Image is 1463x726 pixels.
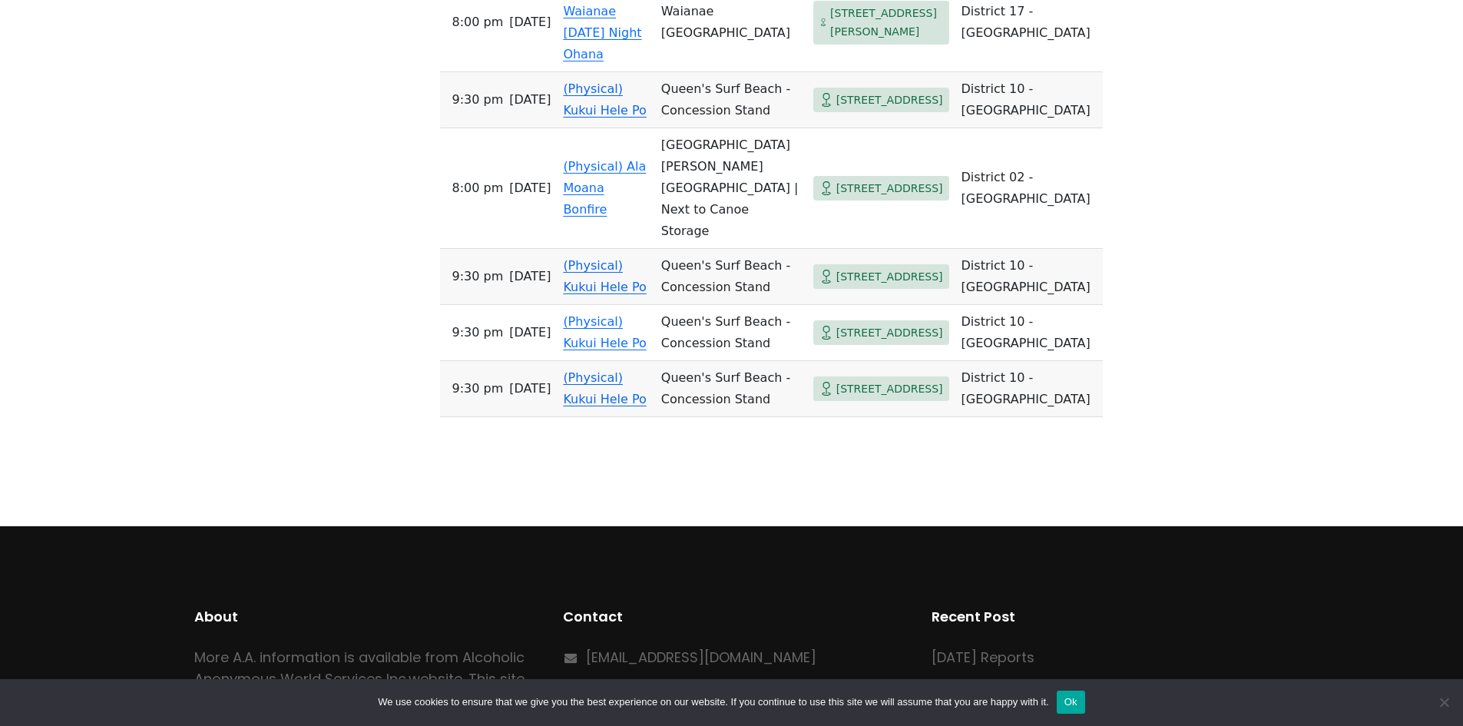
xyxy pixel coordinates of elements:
span: 9:30 PM [452,266,504,287]
span: [STREET_ADDRESS] [836,380,943,399]
span: 9:30 PM [452,89,504,111]
span: [DATE] [509,266,551,287]
button: Ok [1057,691,1085,714]
a: [EMAIL_ADDRESS][DOMAIN_NAME] [586,648,816,667]
td: Queen's Surf Beach - Concession Stand [655,361,807,417]
span: [DATE] [509,89,551,111]
span: [STREET_ADDRESS] [836,91,943,110]
a: (Physical) Kukui Hele Po [563,258,646,294]
span: 9:30 PM [452,378,504,399]
span: We use cookies to ensure that we give you the best experience on our website. If you continue to ... [378,695,1048,710]
td: District 02 - [GEOGRAPHIC_DATA] [955,128,1103,249]
span: 8:00 PM [452,177,504,199]
td: District 10 - [GEOGRAPHIC_DATA] [955,249,1103,305]
span: [DATE] [509,322,551,343]
h2: Recent Post [932,606,1269,628]
a: (Physical) Kukui Hele Po [563,314,646,350]
h2: Contact [563,606,901,628]
span: [DATE] [509,12,551,33]
td: Queen's Surf Beach - Concession Stand [655,249,807,305]
span: [STREET_ADDRESS] [836,267,943,287]
span: [STREET_ADDRESS] [836,323,943,343]
td: District 10 - [GEOGRAPHIC_DATA] [955,361,1103,417]
span: No [1436,695,1451,710]
a: (Physical) Kukui Hele Po [563,370,646,406]
td: Queen's Surf Beach - Concession Stand [655,305,807,361]
td: [GEOGRAPHIC_DATA] [PERSON_NAME][GEOGRAPHIC_DATA] | Next to Canoe Storage [655,128,807,249]
span: [DATE] [509,378,551,399]
span: 9:30 PM [452,322,504,343]
span: 8:00 PM [452,12,504,33]
td: District 10 - [GEOGRAPHIC_DATA] [955,305,1103,361]
a: [DATE] Reports [932,648,1034,667]
a: website [409,669,462,688]
span: [DATE] [509,177,551,199]
td: Queen's Surf Beach - Concession Stand [655,72,807,128]
td: District 10 - [GEOGRAPHIC_DATA] [955,72,1103,128]
a: (Physical) Ala Moana Bonfire [563,159,646,217]
span: [STREET_ADDRESS] [836,179,943,198]
a: (Physical) Kukui Hele Po [563,81,646,118]
h2: About [194,606,532,628]
span: [STREET_ADDRESS][PERSON_NAME] [830,4,943,41]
